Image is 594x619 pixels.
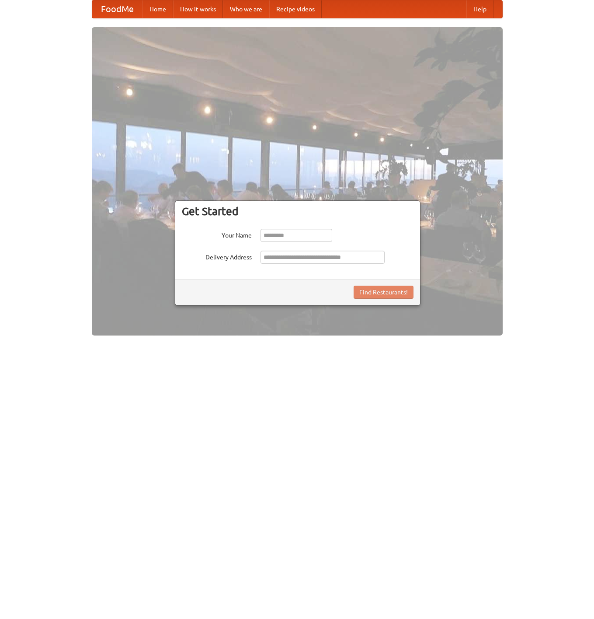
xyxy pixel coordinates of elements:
[142,0,173,18] a: Home
[173,0,223,18] a: How it works
[354,286,413,299] button: Find Restaurants!
[182,205,413,218] h3: Get Started
[182,229,252,240] label: Your Name
[182,251,252,262] label: Delivery Address
[466,0,493,18] a: Help
[92,0,142,18] a: FoodMe
[269,0,322,18] a: Recipe videos
[223,0,269,18] a: Who we are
